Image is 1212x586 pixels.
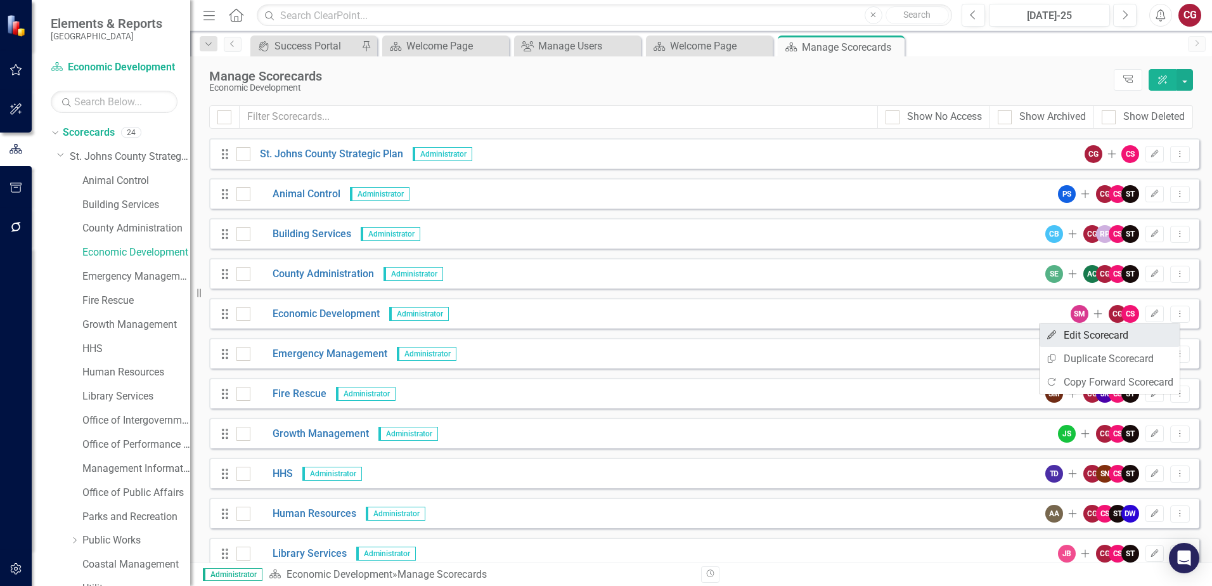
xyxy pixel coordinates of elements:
div: Manage Users [538,38,638,54]
a: Success Portal [254,38,358,54]
span: Administrator [397,347,456,361]
a: County Administration [250,267,374,282]
button: CG [1178,4,1201,27]
span: Elements & Reports [51,16,162,31]
a: Building Services [250,227,351,242]
a: Economic Development [287,568,392,580]
div: DW [1121,505,1139,523]
a: Fire Rescue [250,387,326,401]
div: JS [1058,425,1076,443]
div: RP [1096,225,1114,243]
a: Building Services [82,198,190,212]
a: Human Resources [250,507,356,521]
div: Welcome Page [670,38,770,54]
div: JB [1058,545,1076,563]
a: Coastal Management [82,557,190,572]
div: ST [1121,225,1139,243]
span: Administrator [384,267,443,281]
div: CG [1096,545,1114,563]
div: Show No Access [907,110,982,124]
div: CG [1096,265,1114,283]
div: CB [1045,225,1063,243]
a: St. Johns County Strategic Plan [250,147,403,162]
a: Economic Development [82,245,190,260]
span: Administrator [389,307,449,321]
div: CS [1109,225,1126,243]
span: Administrator [302,467,362,481]
span: Administrator [413,147,472,161]
a: Office of Public Affairs [82,486,190,500]
span: Administrator [356,547,416,561]
div: CS [1109,465,1126,483]
a: Management Information Systems [82,462,190,476]
a: Copy Forward Scorecard [1040,370,1180,394]
div: CS [1121,305,1139,323]
div: Welcome Page [406,38,506,54]
a: HHS [82,342,190,356]
div: TD [1045,465,1063,483]
a: Growth Management [82,318,190,332]
a: Economic Development [51,60,177,75]
div: CS [1109,545,1126,563]
a: Public Works [82,533,190,548]
div: ST [1121,545,1139,563]
div: PS [1058,185,1076,203]
div: CG [1083,225,1101,243]
div: Open Intercom Messenger [1169,543,1199,573]
div: [DATE]-25 [993,8,1106,23]
div: CS [1109,185,1126,203]
div: Manage Scorecards [802,39,901,55]
div: CG [1096,425,1114,443]
button: Search [886,6,949,24]
div: CG [1085,145,1102,163]
div: AC [1083,265,1101,283]
a: County Administration [82,221,190,236]
div: CG [1083,505,1101,523]
div: SM [1071,305,1088,323]
div: SN [1096,465,1114,483]
a: Library Services [250,547,347,561]
a: Edit Scorecard [1040,323,1180,347]
a: Manage Users [517,38,638,54]
span: Administrator [350,187,409,201]
a: Office of Performance & Transparency [82,438,190,452]
a: Fire Rescue [82,294,190,308]
div: CS [1109,265,1126,283]
div: CS [1096,505,1114,523]
div: Economic Development [209,83,1107,93]
div: SE [1045,265,1063,283]
a: Animal Control [250,187,340,202]
div: Manage Scorecards [209,69,1107,83]
div: » Manage Scorecards [269,568,692,582]
small: [GEOGRAPHIC_DATA] [51,31,162,41]
input: Search Below... [51,91,177,113]
div: CG [1083,465,1101,483]
a: Scorecards [63,126,115,140]
a: Duplicate Scorecard [1040,347,1180,370]
span: Administrator [366,507,425,521]
div: Success Portal [274,38,358,54]
span: Administrator [336,387,396,401]
a: Emergency Management [250,347,387,361]
div: ST [1121,465,1139,483]
div: 24 [121,127,141,138]
div: ST [1121,425,1139,443]
span: Search [903,10,931,20]
div: CG [1109,305,1126,323]
input: Filter Scorecards... [239,105,878,129]
a: Economic Development [250,307,380,322]
a: Welcome Page [385,38,506,54]
a: Growth Management [250,427,369,441]
a: Welcome Page [649,38,770,54]
div: CS [1121,145,1139,163]
div: ST [1121,265,1139,283]
input: Search ClearPoint... [257,4,952,27]
span: Administrator [378,427,438,441]
a: Office of Intergovernmental Affairs [82,413,190,428]
a: Animal Control [82,174,190,188]
a: Human Resources [82,365,190,380]
a: Emergency Management [82,270,190,284]
div: Show Archived [1019,110,1086,124]
div: CS [1109,425,1126,443]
